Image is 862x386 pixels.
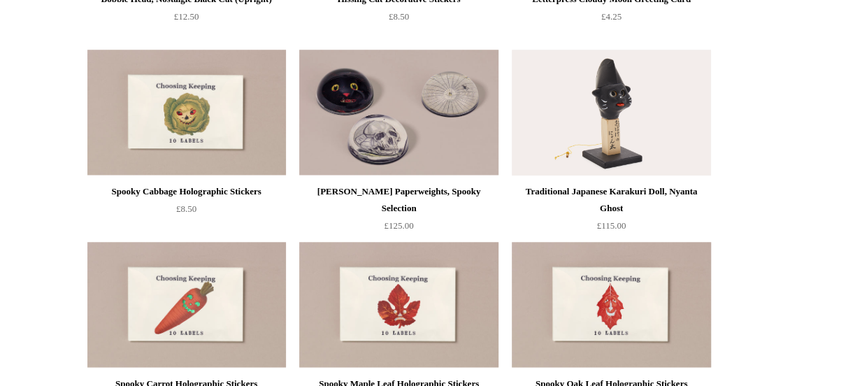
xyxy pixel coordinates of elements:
[176,203,196,214] span: £8.50
[512,242,710,368] a: Spooky Oak Leaf Holographic Stickers Spooky Oak Leaf Holographic Stickers
[512,50,710,176] a: Traditional Japanese Karakuri Doll, Nyanta Ghost Traditional Japanese Karakuri Doll, Nyanta Ghost
[87,50,286,176] a: Spooky Cabbage Holographic Stickers Spooky Cabbage Holographic Stickers
[87,183,286,241] a: Spooky Cabbage Holographic Stickers £8.50
[515,183,707,217] div: Traditional Japanese Karakuri Doll, Nyanta Ghost
[87,242,286,368] img: Spooky Carrot Holographic Stickers
[299,50,498,176] img: John Derian Paperweights, Spooky Selection
[87,242,286,368] a: Spooky Carrot Holographic Stickers Spooky Carrot Holographic Stickers
[384,220,413,231] span: £125.00
[512,183,710,241] a: Traditional Japanese Karakuri Doll, Nyanta Ghost £115.00
[87,50,286,176] img: Spooky Cabbage Holographic Stickers
[299,242,498,368] img: Spooky Maple Leaf Holographic Stickers
[512,50,710,176] img: Traditional Japanese Karakuri Doll, Nyanta Ghost
[299,50,498,176] a: John Derian Paperweights, Spooky Selection John Derian Paperweights, Spooky Selection
[299,242,498,368] a: Spooky Maple Leaf Holographic Stickers Spooky Maple Leaf Holographic Stickers
[512,242,710,368] img: Spooky Oak Leaf Holographic Stickers
[389,11,409,22] span: £8.50
[299,183,498,241] a: [PERSON_NAME] Paperweights, Spooky Selection £125.00
[303,183,494,217] div: [PERSON_NAME] Paperweights, Spooky Selection
[597,220,626,231] span: £115.00
[91,183,282,200] div: Spooky Cabbage Holographic Stickers
[174,11,199,22] span: £12.50
[601,11,622,22] span: £4.25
